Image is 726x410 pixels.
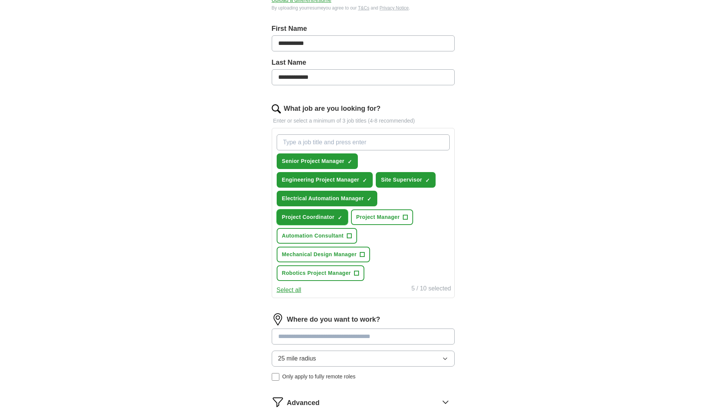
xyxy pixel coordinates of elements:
[381,176,422,184] span: Site Supervisor
[284,104,381,114] label: What job are you looking for?
[272,5,455,11] div: By uploading your resume you agree to our and .
[282,232,344,240] span: Automation Consultant
[278,354,316,363] span: 25 mile radius
[277,265,364,281] button: Robotics Project Manager
[282,373,356,381] span: Only apply to fully remote roles
[277,134,450,150] input: Type a job title and press enter
[272,104,281,113] img: search.png
[282,250,357,258] span: Mechanical Design Manager
[282,176,359,184] span: Engineering Project Manager
[277,153,358,169] button: Senior Project Manager✓
[411,284,451,295] div: 5 / 10 selected
[282,213,335,221] span: Project Coordinator
[277,228,357,244] button: Automation Consultant
[277,172,373,188] button: Engineering Project Manager✓
[277,191,377,206] button: Electrical Automation Manager✓
[272,57,455,68] label: Last Name
[272,117,455,125] p: Enter or select a minimum of 3 job titles (4-8 recommended)
[272,396,284,408] img: filter
[282,157,345,165] span: Senior Project Manager
[272,24,455,34] label: First Name
[272,373,279,381] input: Only apply to fully remote roles
[272,351,455,367] button: 25 mile radius
[282,195,364,203] span: Electrical Automation Manager
[362,177,367,183] span: ✓
[356,213,400,221] span: Project Manager
[348,159,352,165] span: ✓
[376,172,436,188] button: Site Supervisor✓
[287,398,320,408] span: Advanced
[277,209,348,225] button: Project Coordinator✓
[338,215,342,221] span: ✓
[425,177,430,183] span: ✓
[367,196,372,202] span: ✓
[272,313,284,325] img: location.png
[277,247,370,262] button: Mechanical Design Manager
[282,269,351,277] span: Robotics Project Manager
[287,314,380,325] label: Where do you want to work?
[277,286,301,295] button: Select all
[358,5,369,11] a: T&Cs
[351,209,413,225] button: Project Manager
[380,5,409,11] a: Privacy Notice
